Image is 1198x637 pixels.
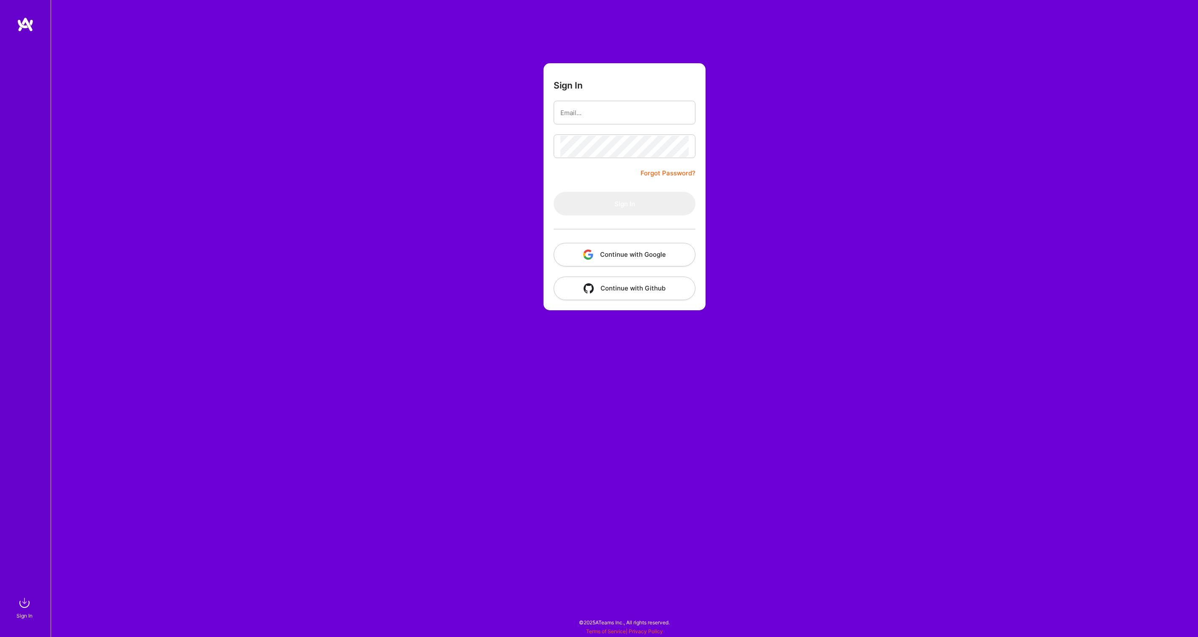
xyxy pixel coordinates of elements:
[583,250,593,260] img: icon
[560,102,689,124] input: Email...
[16,611,32,620] div: Sign In
[554,277,695,300] button: Continue with Github
[586,628,663,634] span: |
[51,612,1198,633] div: © 2025 ATeams Inc., All rights reserved.
[18,594,33,620] a: sign inSign In
[641,168,695,178] a: Forgot Password?
[17,17,34,32] img: logo
[584,283,594,293] img: icon
[16,594,33,611] img: sign in
[554,80,583,91] h3: Sign In
[586,628,626,634] a: Terms of Service
[554,192,695,215] button: Sign In
[629,628,663,634] a: Privacy Policy
[554,243,695,266] button: Continue with Google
